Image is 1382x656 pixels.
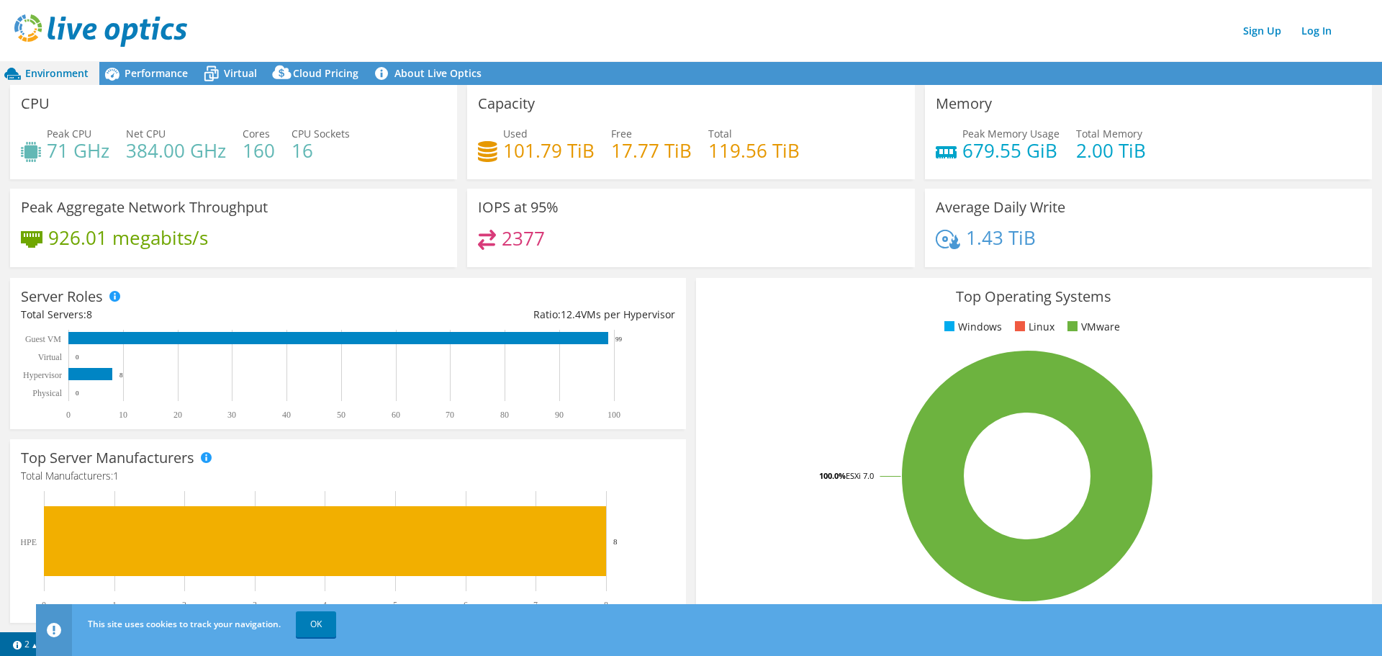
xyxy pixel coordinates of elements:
a: About Live Optics [369,62,492,85]
span: Used [503,127,528,140]
h3: Top Operating Systems [707,289,1361,305]
span: This site uses cookies to track your navigation. [88,618,281,630]
text: 5 [393,600,397,610]
h3: CPU [21,96,50,112]
h3: Server Roles [21,289,103,305]
span: Virtual [224,66,257,80]
text: 90 [555,410,564,420]
text: 10 [119,410,127,420]
text: 1 [112,600,117,610]
text: 99 [615,336,623,343]
a: 2 [3,635,48,653]
span: Peak CPU [47,127,91,140]
h4: 119.56 TiB [708,143,800,158]
h4: 679.55 GiB [962,143,1060,158]
text: 40 [282,410,291,420]
a: OK [296,611,336,637]
text: 2 [182,600,186,610]
h3: Memory [936,96,992,112]
h3: Top Server Manufacturers [21,450,194,466]
tspan: ESXi 7.0 [846,470,874,481]
text: 8 [613,537,618,546]
text: 60 [392,410,400,420]
text: 0 [76,354,79,361]
h4: 384.00 GHz [126,143,226,158]
div: Ratio: VMs per Hypervisor [348,307,674,323]
span: Peak Memory Usage [962,127,1060,140]
text: HPE [20,537,37,547]
text: 0 [66,410,71,420]
text: 30 [227,410,236,420]
div: Total Servers: [21,307,348,323]
h4: 926.01 megabits/s [48,230,208,246]
text: 8 [119,372,123,379]
span: 12.4 [561,307,581,321]
span: 8 [86,307,92,321]
h4: 17.77 TiB [611,143,692,158]
span: CPU Sockets [292,127,350,140]
a: Sign Up [1236,20,1288,41]
text: 6 [464,600,468,610]
h3: Peak Aggregate Network Throughput [21,199,268,215]
text: 7 [533,600,538,610]
text: 4 [322,600,327,610]
h3: Capacity [478,96,535,112]
img: live_optics_svg.svg [14,14,187,47]
span: Environment [25,66,89,80]
span: 1 [113,469,119,482]
text: 0 [76,390,79,397]
text: 20 [173,410,182,420]
text: Guest VM [25,334,61,344]
h4: 1.43 TiB [966,230,1036,246]
span: Cloud Pricing [293,66,358,80]
h3: IOPS at 95% [478,199,559,215]
li: Linux [1011,319,1054,335]
span: Performance [125,66,188,80]
h3: Average Daily Write [936,199,1065,215]
text: 8 [604,600,608,610]
a: Log In [1294,20,1339,41]
span: Cores [243,127,270,140]
span: Total Memory [1076,127,1142,140]
h4: 101.79 TiB [503,143,595,158]
li: Windows [941,319,1002,335]
h4: 2377 [502,230,545,246]
h4: 160 [243,143,275,158]
text: Physical [32,388,62,398]
tspan: 100.0% [819,470,846,481]
text: 80 [500,410,509,420]
text: Virtual [38,352,63,362]
span: Total [708,127,732,140]
h4: 16 [292,143,350,158]
text: 100 [608,410,620,420]
text: 70 [446,410,454,420]
span: Net CPU [126,127,166,140]
span: Free [611,127,632,140]
text: 0 [42,600,46,610]
text: 3 [253,600,257,610]
li: VMware [1064,319,1120,335]
h4: Total Manufacturers: [21,468,675,484]
text: Hypervisor [23,370,62,380]
text: 50 [337,410,345,420]
h4: 71 GHz [47,143,109,158]
h4: 2.00 TiB [1076,143,1146,158]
